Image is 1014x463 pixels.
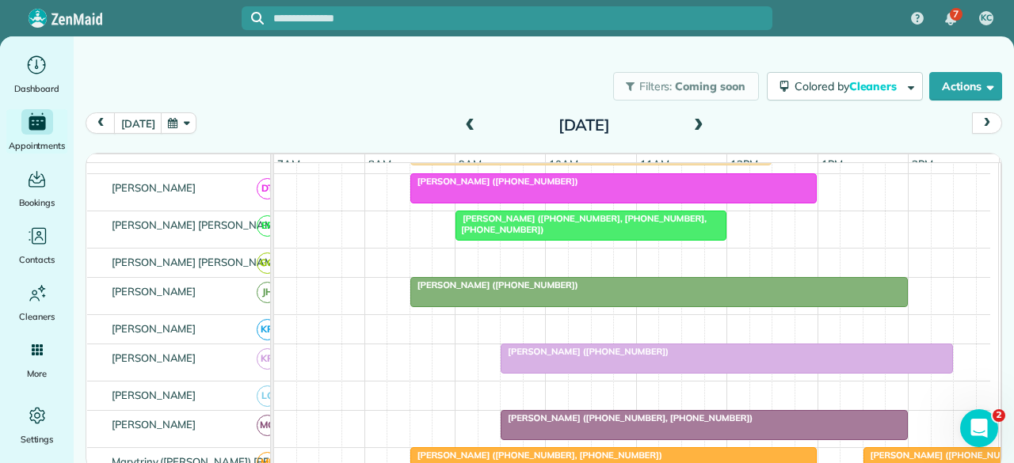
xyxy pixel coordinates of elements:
[727,157,761,170] span: 12pm
[9,138,66,154] span: Appointments
[257,415,278,436] span: MG
[274,157,303,170] span: 7am
[114,112,162,134] button: [DATE]
[410,176,579,187] span: [PERSON_NAME] ([PHONE_NUMBER])
[86,112,116,134] button: prev
[109,285,200,298] span: [PERSON_NAME]
[953,8,959,21] span: 7
[109,351,200,364] span: [PERSON_NAME]
[6,223,67,268] a: Contacts
[675,79,746,93] span: Coming soon
[6,280,67,324] a: Cleaners
[981,12,992,25] span: KC
[455,213,707,235] span: [PERSON_NAME] ([PHONE_NUMBER], [PHONE_NUMBER], [PHONE_NUMBER])
[242,12,264,25] button: Focus search
[251,12,264,25] svg: Focus search
[500,412,753,423] span: [PERSON_NAME] ([PHONE_NUMBER], [PHONE_NUMBER])
[257,385,278,407] span: LC
[818,157,846,170] span: 1pm
[485,116,683,134] h2: [DATE]
[456,157,485,170] span: 9am
[637,157,673,170] span: 11am
[19,309,55,324] span: Cleaners
[410,279,579,290] span: [PERSON_NAME] ([PHONE_NUMBER])
[767,72,923,101] button: Colored byCleaners
[934,2,967,36] div: 7 unread notifications
[795,79,902,93] span: Colored by
[19,195,55,211] span: Bookings
[109,418,200,431] span: [PERSON_NAME]
[257,178,278,199] span: DT
[257,282,278,303] span: JH
[546,157,581,170] span: 10am
[109,181,200,194] span: [PERSON_NAME]
[639,79,673,93] span: Filters:
[14,81,59,97] span: Dashboard
[960,409,998,447] iframe: Intercom live chat
[6,166,67,211] a: Bookings
[109,218,286,231] span: [PERSON_NAME] [PERSON_NAME]
[410,450,663,461] span: [PERSON_NAME] ([PHONE_NUMBER], [PHONE_NUMBER])
[972,112,1002,134] button: next
[257,319,278,340] span: KR
[909,157,936,170] span: 2pm
[500,346,669,357] span: [PERSON_NAME] ([PHONE_NUMBER])
[257,348,278,370] span: KR
[19,252,55,268] span: Contacts
[109,322,200,335] span: [PERSON_NAME]
[257,215,278,237] span: EP
[109,256,286,268] span: [PERSON_NAME] [PERSON_NAME]
[257,252,278,274] span: GG
[6,403,67,447] a: Settings
[6,109,67,154] a: Appointments
[109,389,200,401] span: [PERSON_NAME]
[849,79,900,93] span: Cleaners
[6,52,67,97] a: Dashboard
[365,157,395,170] span: 8am
[27,366,47,381] span: More
[929,72,1002,101] button: Actions
[21,431,54,447] span: Settings
[993,409,1005,422] span: 2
